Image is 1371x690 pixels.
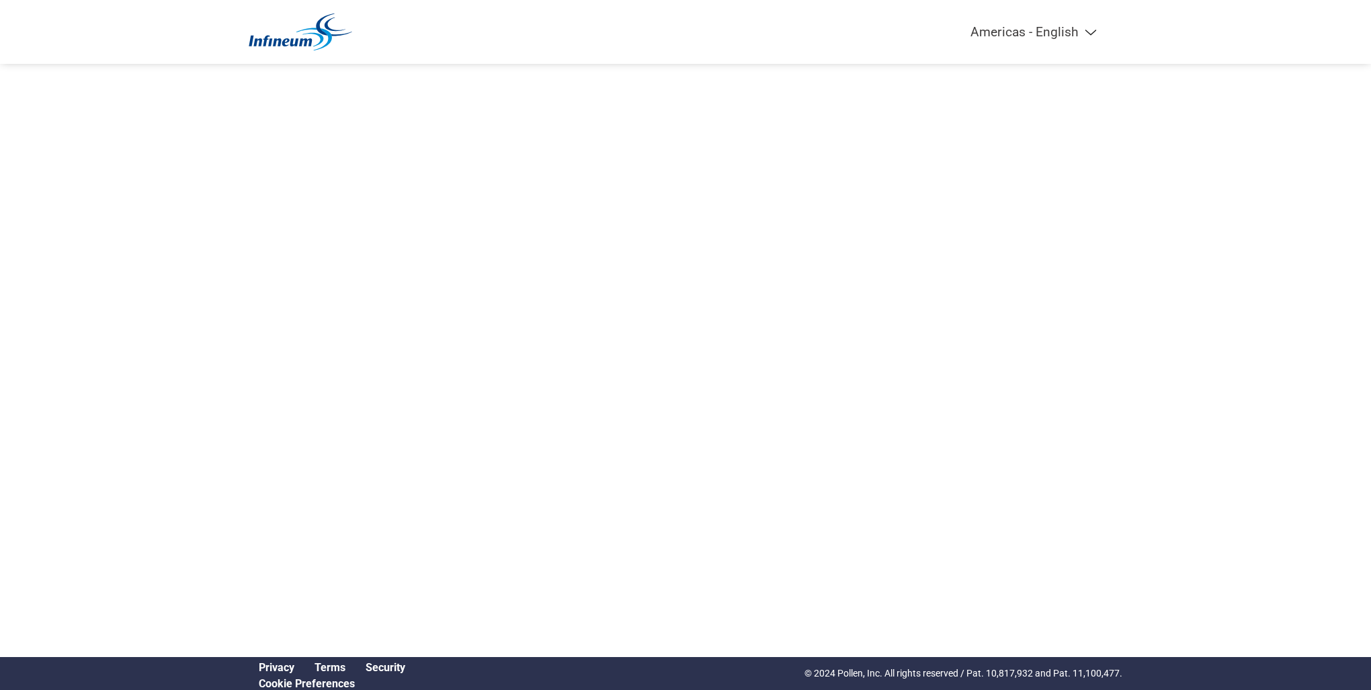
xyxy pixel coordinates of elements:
[259,677,355,690] a: Cookie Preferences, opens a dedicated popup modal window
[804,666,1122,681] p: © 2024 Pollen, Inc. All rights reserved / Pat. 10,817,932 and Pat. 11,100,477.
[259,661,294,674] a: Privacy
[249,13,352,50] img: Infineum
[315,661,345,674] a: Terms
[249,677,415,690] div: Open Cookie Preferences Modal
[366,661,405,674] a: Security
